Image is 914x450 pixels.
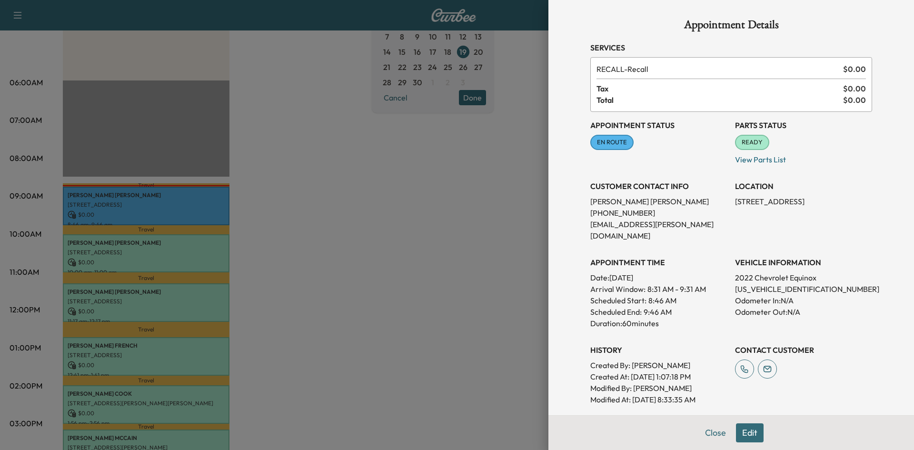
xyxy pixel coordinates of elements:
span: $ 0.00 [843,94,866,106]
p: Created By : [PERSON_NAME] [590,360,727,371]
p: View Parts List [735,150,872,165]
h3: Services [590,42,872,53]
button: Edit [736,423,764,442]
span: READY [736,138,768,147]
h3: APPOINTMENT TIME [590,257,727,268]
p: Modified By : [PERSON_NAME] [590,382,727,394]
h3: Parts Status [735,120,872,131]
p: [PERSON_NAME] [PERSON_NAME] [590,196,727,207]
h3: Appointment Status [590,120,727,131]
p: Modified At : [DATE] 8:33:35 AM [590,394,727,405]
span: Tax [596,83,843,94]
p: Scheduled End: [590,306,642,318]
h3: History [590,344,727,356]
p: 8:46 AM [648,295,676,306]
p: [STREET_ADDRESS] [735,196,872,207]
span: $ 0.00 [843,83,866,94]
p: [PHONE_NUMBER] [590,207,727,219]
p: Odometer In: N/A [735,295,872,306]
p: 2022 Chevrolet Equinox [735,272,872,283]
span: $ 0.00 [843,63,866,75]
h3: CONTACT CUSTOMER [735,344,872,356]
button: Close [699,423,732,442]
p: Odometer Out: N/A [735,306,872,318]
p: Arrival Window: [590,283,727,295]
h3: LOCATION [735,180,872,192]
h3: VEHICLE INFORMATION [735,257,872,268]
p: 9:46 AM [644,306,672,318]
p: Created At : [DATE] 1:07:18 PM [590,371,727,382]
h1: Appointment Details [590,19,872,34]
p: Duration: 60 minutes [590,318,727,329]
p: Scheduled Start: [590,295,646,306]
span: 8:31 AM - 9:31 AM [647,283,706,295]
p: Date: [DATE] [590,272,727,283]
p: [US_VEHICLE_IDENTIFICATION_NUMBER] [735,283,872,295]
span: Recall [596,63,839,75]
p: [EMAIL_ADDRESS][PERSON_NAME][DOMAIN_NAME] [590,219,727,241]
span: Total [596,94,843,106]
h3: CUSTOMER CONTACT INFO [590,180,727,192]
span: EN ROUTE [591,138,633,147]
